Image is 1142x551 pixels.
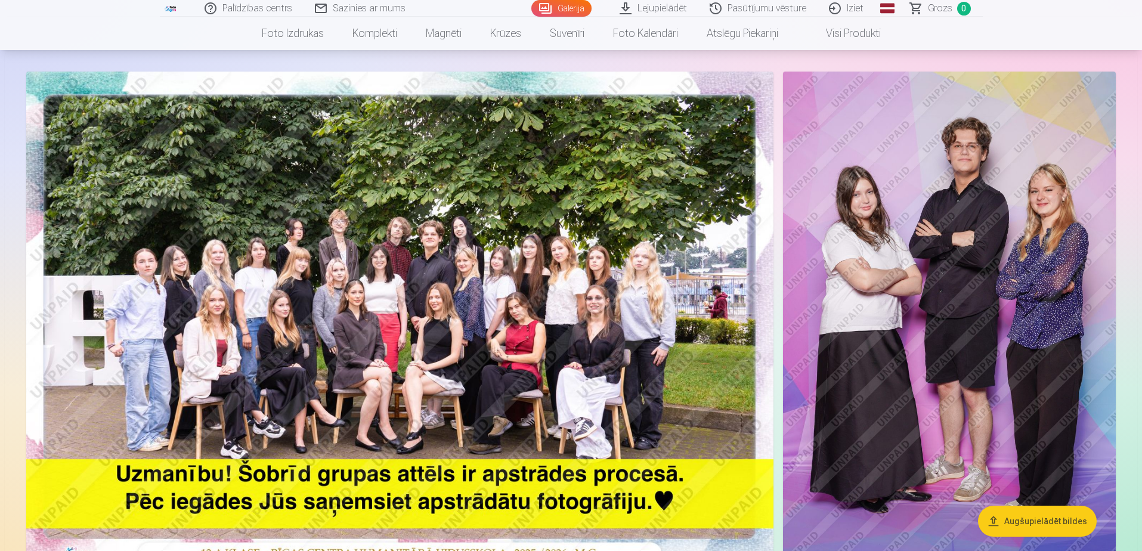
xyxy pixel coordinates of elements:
a: Atslēgu piekariņi [692,17,793,50]
a: Magnēti [411,17,476,50]
a: Foto izdrukas [247,17,338,50]
a: Foto kalendāri [599,17,692,50]
button: Augšupielādēt bildes [978,506,1097,537]
a: Suvenīri [536,17,599,50]
span: Grozs [928,1,952,16]
a: Visi produkti [793,17,895,50]
a: Komplekti [338,17,411,50]
span: 0 [957,2,971,16]
a: Krūzes [476,17,536,50]
img: /fa1 [165,5,178,12]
